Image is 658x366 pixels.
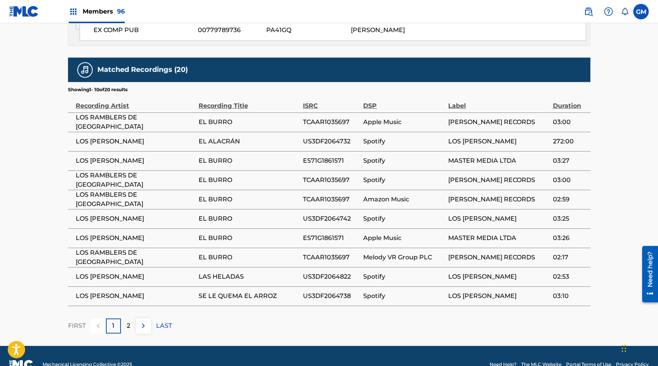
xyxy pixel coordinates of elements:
span: EL BURRO [199,117,299,127]
span: 03:00 [553,175,587,185]
span: 02:53 [553,272,587,281]
div: Duration [553,93,587,111]
span: LOS [PERSON_NAME] [76,156,195,165]
span: Spotify [363,291,444,301]
span: EL BURRO [199,195,299,204]
span: EL BURRO [199,214,299,223]
span: EL ALACRÁN [199,137,299,146]
h5: Matched Recordings (20) [97,65,188,74]
iframe: Chat Widget [619,329,658,366]
span: Spotify [363,272,444,281]
span: Amazon Music [363,195,444,204]
p: Showing 1 - 10 of 20 results [68,86,128,93]
span: US3DF2064738 [303,291,360,301]
span: Spotify [363,156,444,165]
div: Notifications [621,8,629,15]
span: TCAAR1035697 [303,117,360,127]
span: LOS [PERSON_NAME] [76,137,195,146]
span: EL BURRO [199,253,299,262]
span: [PERSON_NAME] [351,26,405,34]
span: 02:17 [553,253,587,262]
img: Top Rightsholders [69,7,78,16]
img: Matched Recordings [80,65,90,75]
span: Spotify [363,214,444,223]
span: ES71G1861571 [303,233,360,243]
span: LOS RAMBLERS DE [GEOGRAPHIC_DATA] [76,248,195,267]
span: SE LE QUEMA EL ARROZ [199,291,299,301]
span: LOS [PERSON_NAME] [76,214,195,223]
span: US3DF2064822 [303,272,360,281]
span: LOS [PERSON_NAME] [76,272,195,281]
span: EL BURRO [199,175,299,185]
div: Recording Title [199,93,299,111]
span: LOS [PERSON_NAME] [448,137,549,146]
span: [PERSON_NAME] RECORDS [448,195,549,204]
span: 00779789736 [198,26,260,35]
span: TCAAR1035697 [303,253,360,262]
span: [PERSON_NAME] RECORDS [448,117,549,127]
span: Apple Music [363,117,444,127]
div: DSP [363,93,444,111]
span: LOS [PERSON_NAME] [448,291,549,301]
div: User Menu [633,4,649,19]
span: [PERSON_NAME] RECORDS [448,175,549,185]
span: 03:25 [553,214,587,223]
img: MLC Logo [9,6,39,17]
span: Melody VR Group PLC [363,253,444,262]
p: FIRST [68,321,86,330]
div: Recording Artist [76,93,195,111]
p: 2 [127,321,130,330]
div: Label [448,93,549,111]
p: 1 [112,321,114,330]
span: MASTER MEDIA LTDA [448,233,549,243]
span: 03:27 [553,156,587,165]
span: LOS [PERSON_NAME] [448,272,549,281]
span: 03:26 [553,233,587,243]
a: Public Search [581,4,596,19]
span: LOS RAMBLERS DE [GEOGRAPHIC_DATA] [76,171,195,189]
div: Help [601,4,616,19]
span: US3DF2064732 [303,137,360,146]
span: 272:00 [553,137,587,146]
span: Spotify [363,175,444,185]
span: ES71G1861571 [303,156,360,165]
img: right [139,321,148,330]
span: Spotify [363,137,444,146]
span: LOS [PERSON_NAME] [448,214,549,223]
span: TCAAR1035697 [303,175,360,185]
p: LAST [156,321,172,330]
span: Members [83,7,125,16]
div: Widget de chat [619,329,658,366]
span: 02:59 [553,195,587,204]
span: 03:00 [553,117,587,127]
img: help [604,7,613,16]
div: Arrastrar [622,337,626,360]
span: TCAAR1035697 [303,195,360,204]
span: 03:10 [553,291,587,301]
span: PA41GQ [266,26,345,35]
span: EL BURRO [199,233,299,243]
span: LOS RAMBLERS DE [GEOGRAPHIC_DATA] [76,113,195,131]
span: LOS RAMBLERS DE [GEOGRAPHIC_DATA] [76,190,195,209]
span: MASTER MEDIA LTDA [448,156,549,165]
iframe: Resource Center [636,243,658,305]
span: [PERSON_NAME] RECORDS [448,253,549,262]
span: US3DF2064742 [303,214,360,223]
span: Apple Music [363,233,444,243]
span: LAS HELADAS [199,272,299,281]
img: search [584,7,593,16]
span: EL BURRO [199,156,299,165]
span: EX COMP PUB [94,26,192,35]
div: ISRC [303,93,360,111]
span: 96 [117,8,125,15]
span: LOS [PERSON_NAME] [76,291,195,301]
span: LOS [PERSON_NAME] [76,233,195,243]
